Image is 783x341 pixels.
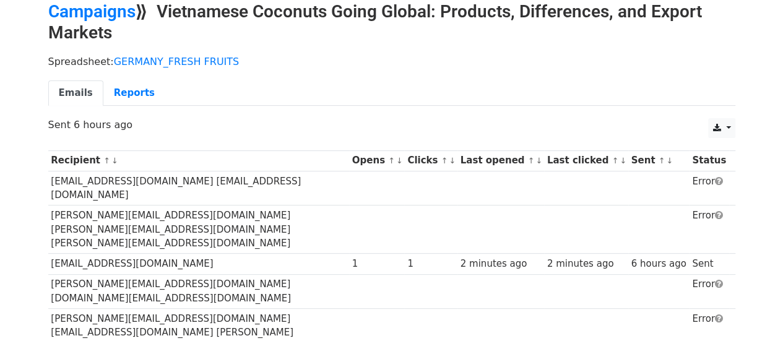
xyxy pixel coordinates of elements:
[449,156,456,165] a: ↓
[404,150,457,171] th: Clicks
[352,257,402,271] div: 1
[544,150,628,171] th: Last clicked
[48,118,735,131] p: Sent 6 hours ago
[689,171,729,205] td: Error
[103,80,165,106] a: Reports
[620,156,626,165] a: ↓
[631,257,686,271] div: 6 hours ago
[48,55,735,68] p: Spreadsheet:
[103,156,110,165] a: ↑
[114,56,240,67] a: GERMANY_FRESH FRUITS
[666,156,673,165] a: ↓
[528,156,535,165] a: ↑
[721,282,783,341] iframe: Chat Widget
[441,156,448,165] a: ↑
[48,1,735,43] h2: ⟫ Vietnamese Coconuts Going Global: Products, Differences, and Export Markets
[689,150,729,171] th: Status
[547,257,625,271] div: 2 minutes ago
[48,80,103,106] a: Emails
[721,282,783,341] div: Tiện ích trò chuyện
[48,254,349,274] td: [EMAIL_ADDRESS][DOMAIN_NAME]
[349,150,405,171] th: Opens
[535,156,542,165] a: ↓
[48,274,349,309] td: [PERSON_NAME][EMAIL_ADDRESS][DOMAIN_NAME] [DOMAIN_NAME][EMAIL_ADDRESS][DOMAIN_NAME]
[407,257,454,271] div: 1
[388,156,395,165] a: ↑
[48,150,349,171] th: Recipient
[457,150,544,171] th: Last opened
[689,274,729,309] td: Error
[111,156,118,165] a: ↓
[689,205,729,254] td: Error
[48,1,136,22] a: Campaigns
[48,171,349,205] td: [EMAIL_ADDRESS][DOMAIN_NAME] [EMAIL_ADDRESS][DOMAIN_NAME]
[396,156,403,165] a: ↓
[48,205,349,254] td: [PERSON_NAME][EMAIL_ADDRESS][DOMAIN_NAME] [PERSON_NAME][EMAIL_ADDRESS][DOMAIN_NAME] [PERSON_NAME]...
[461,257,541,271] div: 2 minutes ago
[689,254,729,274] td: Sent
[659,156,665,165] a: ↑
[612,156,618,165] a: ↑
[628,150,690,171] th: Sent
